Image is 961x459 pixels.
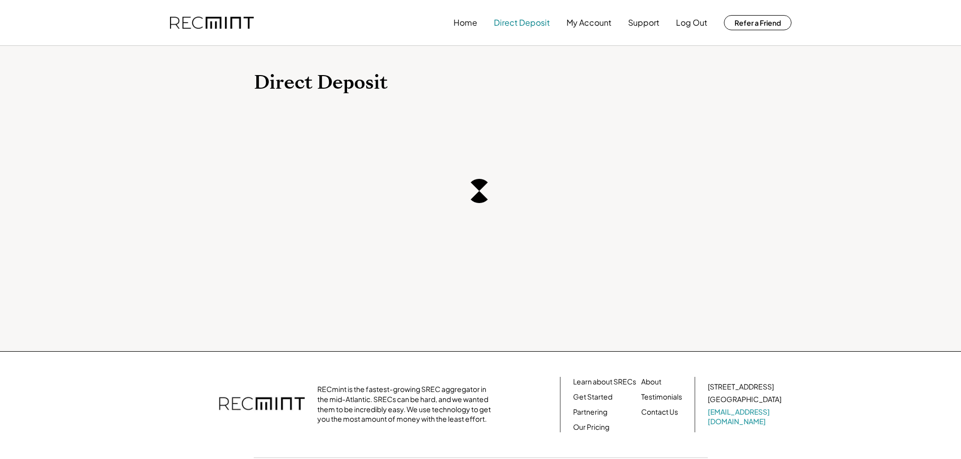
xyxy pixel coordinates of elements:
div: [STREET_ADDRESS] [708,382,774,392]
button: Refer a Friend [724,15,792,30]
img: recmint-logotype%403x.png [170,17,254,29]
img: recmint-logotype%403x.png [219,387,305,422]
a: [EMAIL_ADDRESS][DOMAIN_NAME] [708,407,783,427]
div: [GEOGRAPHIC_DATA] [708,395,781,405]
a: Partnering [573,407,607,417]
a: Contact Us [641,407,678,417]
a: Testimonials [641,392,682,402]
button: Direct Deposit [494,13,550,33]
a: Learn about SRECs [573,377,636,387]
a: About [641,377,661,387]
h1: Direct Deposit [254,71,708,95]
button: My Account [567,13,611,33]
a: Our Pricing [573,422,609,432]
button: Home [454,13,477,33]
button: Log Out [676,13,707,33]
button: Support [628,13,659,33]
div: RECmint is the fastest-growing SREC aggregator in the mid-Atlantic. SRECs can be hard, and we wan... [317,384,496,424]
a: Get Started [573,392,612,402]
